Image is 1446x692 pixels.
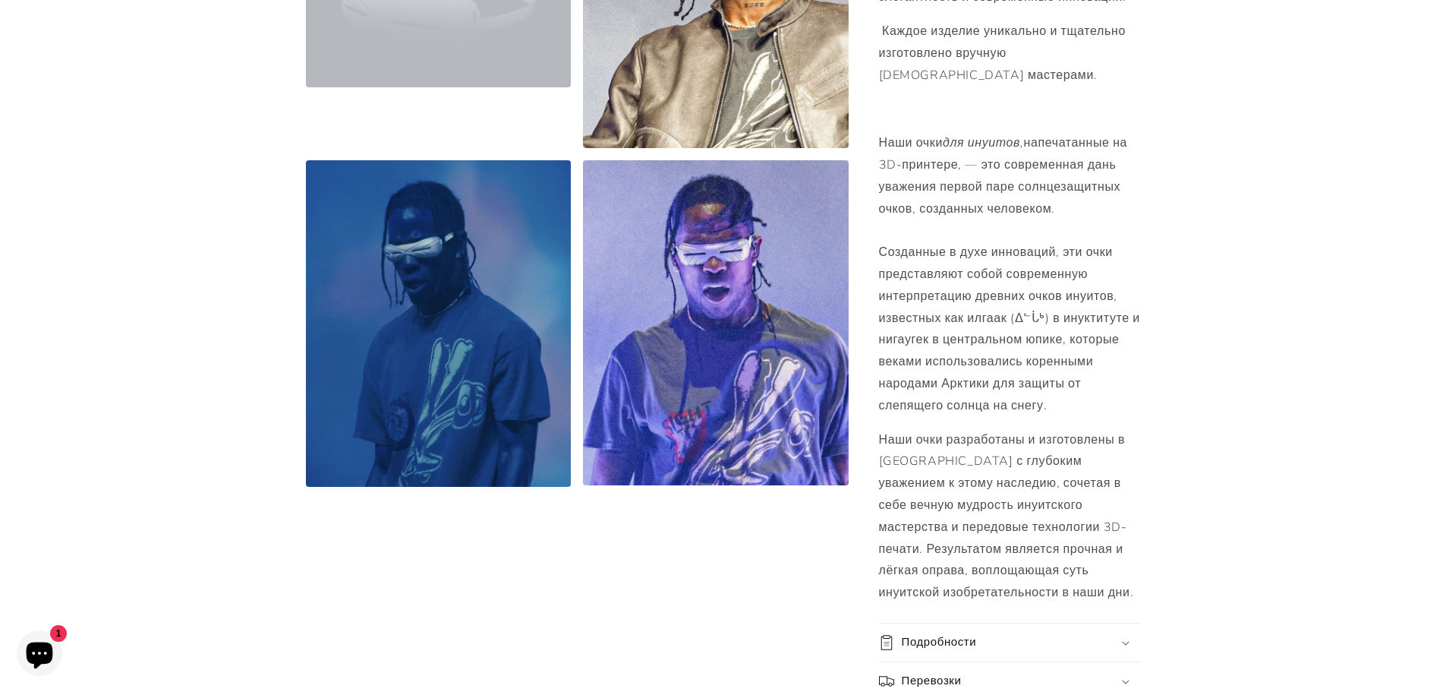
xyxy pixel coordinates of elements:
[879,431,1134,602] font: Наши очки разработаны и изготовлены в [GEOGRAPHIC_DATA] с глубоким уважением к этому наследию, со...
[943,134,1024,151] font: для инуитов,
[879,23,1126,84] font: Каждое изделие уникально и тщательно изготовлено вручную [DEMOGRAPHIC_DATA] мастерами.
[12,630,67,680] inbox-online-store-chat: Чат интернет-магазина Shopify
[879,244,1140,414] font: Созданные в духе инноваций, эти очки представляют собой современную интерпретацию древних очков и...
[902,634,977,649] font: Подробности
[902,673,962,688] font: Перевозки
[879,134,1128,216] font: напечатанные на 3D-принтере, — это современная дань уважения первой паре солнцезащитных очков, со...
[879,624,1141,662] summary: Подробности
[879,134,943,151] font: Наши очки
